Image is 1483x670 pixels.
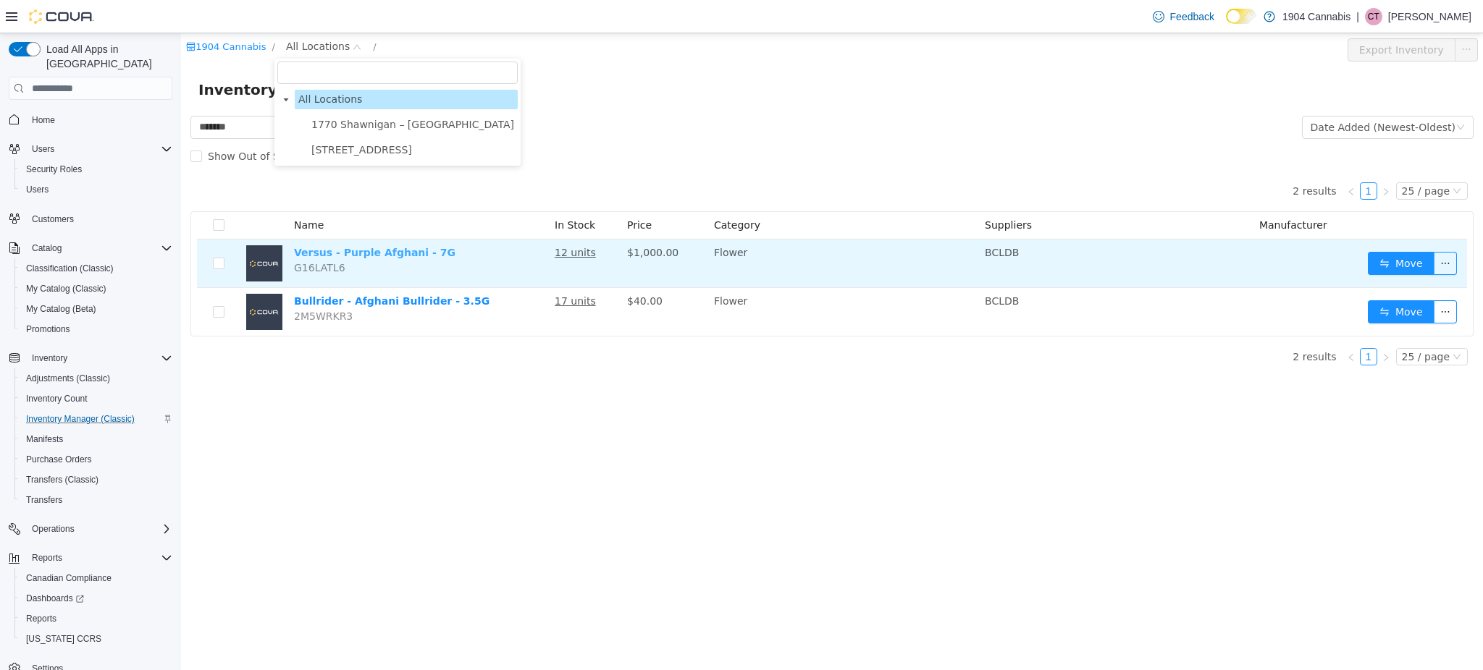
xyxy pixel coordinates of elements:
span: Operations [26,520,172,538]
a: Home [26,111,61,129]
span: Users [20,181,172,198]
span: Manifests [20,431,172,448]
img: Cova [29,9,94,24]
button: [US_STATE] CCRS [14,629,178,649]
span: Transfers [20,491,172,509]
button: icon: swapMove [1187,219,1253,242]
li: 1 [1179,315,1196,332]
li: 2 results [1112,149,1155,166]
a: Bullrider - Afghani Bullrider - 3.5G [113,262,308,273]
a: 1 [1180,150,1196,166]
button: icon: swapMove [1187,267,1253,290]
span: 2M5WRKR3 [113,277,172,289]
a: Canadian Compliance [20,569,117,587]
span: Users [32,143,54,155]
img: Bullrider - Afghani Bullrider - 3.5G placeholder [65,260,101,297]
span: Reports [26,549,172,567]
img: Versus - Purple Afghani - 7G placeholder [65,212,101,248]
a: My Catalog (Classic) [20,280,112,297]
span: Catalog [32,242,62,254]
button: Promotions [14,319,178,339]
span: BCLDB [804,262,838,273]
p: [PERSON_NAME] [1388,8,1471,25]
button: Transfers [14,490,178,510]
li: Previous Page [1161,315,1179,332]
a: [US_STATE] CCRS [20,630,107,648]
span: Transfers [26,494,62,506]
input: filter select [96,28,337,51]
u: 17 units [374,262,415,273]
div: Cody Tomlinson [1365,8,1382,25]
span: Reports [26,613,56,624]
span: Suppliers [804,186,851,198]
a: Promotions [20,321,76,338]
span: Category [533,186,579,198]
button: Home [3,109,178,130]
button: Security Roles [14,159,178,179]
li: Previous Page [1161,149,1179,166]
span: All Locations [114,56,337,76]
span: / [91,8,93,19]
button: Reports [26,549,68,567]
span: Manufacturer [1078,186,1146,198]
span: Purchase Orders [20,451,172,468]
button: Users [26,140,60,158]
span: My Catalog (Beta) [26,303,96,315]
span: Inventory Count [20,390,172,407]
span: Reports [32,552,62,564]
a: Dashboards [14,588,178,608]
span: My Catalog (Beta) [20,300,172,318]
i: icon: right [1201,320,1209,328]
span: Washington CCRS [20,630,172,648]
button: Classification (Classic) [14,258,178,279]
span: Reports [20,610,172,627]
a: My Catalog (Beta) [20,300,102,318]
a: icon: shop1904 Cannabis [5,8,85,19]
span: [US_STATE] CCRS [26,633,101,645]
button: Canadian Compliance [14,568,178,588]
span: All Locations [105,5,169,21]
span: Inventory Manager [17,45,182,68]
span: Transfers (Classic) [20,471,172,488]
a: Security Roles [20,161,88,178]
button: Users [14,179,178,200]
div: 25 / page [1221,315,1269,331]
span: Dashboards [26,593,84,604]
a: Reports [20,610,62,627]
button: Catalog [3,238,178,258]
span: Inventory Manager (Classic) [20,410,172,428]
u: 12 units [374,213,415,225]
span: Customers [32,213,74,225]
a: Adjustments (Classic) [20,370,116,387]
span: Classification (Classic) [26,263,114,274]
span: Adjustments (Classic) [26,373,110,384]
a: Classification (Classic) [20,260,119,277]
button: Reports [3,548,178,568]
span: Inventory Count [26,393,88,404]
button: Customers [3,208,178,229]
li: Next Page [1196,315,1214,332]
span: Inventory [32,352,67,364]
span: My Catalog (Classic) [20,280,172,297]
span: Adjustments (Classic) [20,370,172,387]
span: / [192,8,195,19]
button: Reports [14,608,178,629]
span: Users [26,140,172,158]
span: 1770 Shawnigan – [GEOGRAPHIC_DATA] [130,85,333,97]
button: Export Inventory [1167,5,1274,28]
button: Inventory Manager (Classic) [14,409,178,429]
span: 1770 Shawnigan – Mill Bay Road [127,82,337,101]
span: Classification (Classic) [20,260,172,277]
button: Manifests [14,429,178,449]
p: 1904 Cannabis [1282,8,1350,25]
li: 2 results [1112,315,1155,332]
span: In Stock [374,186,414,198]
button: Inventory Count [14,389,178,409]
span: $40.00 [446,262,482,273]
span: $1,000.00 [446,213,497,225]
span: Inventory Manager (Classic) [26,413,135,425]
button: icon: ellipsis [1253,219,1276,242]
span: Load All Apps in [GEOGRAPHIC_DATA] [41,42,172,71]
i: icon: left [1166,320,1175,328]
p: | [1356,8,1359,25]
